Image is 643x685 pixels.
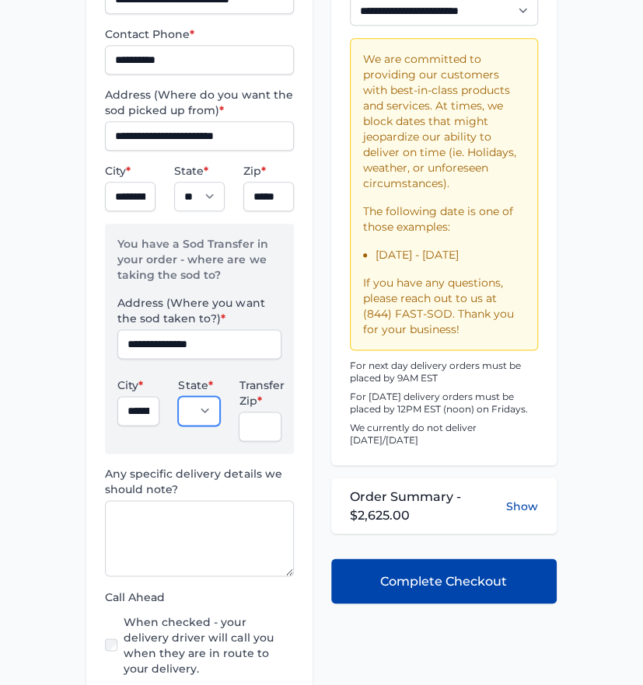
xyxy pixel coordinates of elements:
label: Address (Where do you want the sod picked up from) [105,87,293,118]
p: For [DATE] delivery orders must be placed by 12PM EST (noon) on Fridays. [350,391,538,416]
button: Complete Checkout [331,558,557,603]
p: We currently do not deliver [DATE]/[DATE] [350,422,538,447]
button: Show [506,498,538,513]
p: We are committed to providing our customers with best-in-class products and services. At times, w... [363,51,525,191]
label: City [105,163,156,179]
span: Order Summary - $2,625.00 [350,487,506,524]
label: Call Ahead [105,589,293,604]
p: For next day delivery orders must be placed by 9AM EST [350,360,538,384]
label: State [178,377,220,393]
label: Address (Where you want the sod taken to?) [117,295,281,326]
li: [DATE] - [DATE] [376,247,525,263]
label: Transfer Zip [239,377,281,409]
label: State [174,163,225,179]
label: Contact Phone [105,26,293,42]
p: The following date is one of those examples: [363,203,525,235]
p: If you have any questions, please reach out to us at (844) FAST-SOD. Thank you for your business! [363,275,525,337]
label: Zip [243,163,294,179]
label: When checked - your delivery driver will call you when they are in route to your delivery. [124,614,293,676]
label: Any specific delivery details we should note? [105,466,293,497]
p: You have a Sod Transfer in your order - where are we taking the sod to? [117,236,281,295]
span: Complete Checkout [380,572,507,590]
label: City [117,377,159,393]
